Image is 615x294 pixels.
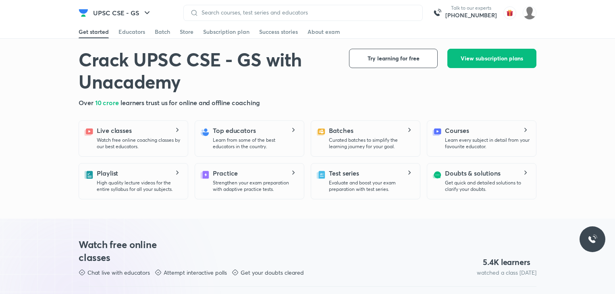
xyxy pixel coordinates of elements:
[97,180,181,193] p: High quality lecture videos for the entire syllabus for all your subjects.
[180,28,193,36] div: Store
[483,257,530,267] h4: 5.4 K learners
[97,126,132,135] h5: Live classes
[79,49,336,93] h1: Crack UPSC CSE - GS with Unacademy
[259,28,298,36] div: Success stories
[445,180,530,193] p: Get quick and detailed solutions to clarify your doubts.
[329,168,359,178] h5: Test series
[445,126,469,135] h5: Courses
[329,180,413,193] p: Evaluate and boost your exam preparation with test series.
[121,98,260,107] span: learners trust us for online and offline coaching
[164,269,227,277] p: Attempt interactive polls
[118,28,145,36] div: Educators
[79,28,109,36] div: Get started
[429,5,445,21] img: call-us
[213,168,238,178] h5: Practice
[445,137,530,150] p: Learn every subject in detail from your favourite educator.
[259,25,298,38] a: Success stories
[349,49,438,68] button: Try learning for free
[461,54,523,62] span: View subscription plans
[79,98,95,107] span: Over
[241,269,304,277] p: Get your doubts cleared
[88,5,157,21] button: UPSC CSE - GS
[79,8,88,18] img: Company Logo
[329,137,413,150] p: Curated batches to simplify the learning journey for your goal.
[588,234,597,244] img: ttu
[523,6,536,20] img: shubham
[445,5,497,11] p: Talk to our experts
[503,6,516,19] img: avatar
[445,11,497,19] a: [PHONE_NUMBER]
[79,238,172,264] h3: Watch free online classes
[97,168,118,178] h5: Playlist
[368,54,420,62] span: Try learning for free
[198,9,416,16] input: Search courses, test series and educators
[329,126,353,135] h5: Batches
[203,28,249,36] div: Subscription plan
[307,28,340,36] div: About exam
[155,25,170,38] a: Batch
[79,25,109,38] a: Get started
[213,126,256,135] h5: Top educators
[307,25,340,38] a: About exam
[87,269,150,277] p: Chat live with educators
[213,137,297,150] p: Learn from some of the best educators in the country.
[203,25,249,38] a: Subscription plan
[118,25,145,38] a: Educators
[97,137,181,150] p: Watch free online coaching classes by our best educators.
[155,28,170,36] div: Batch
[213,180,297,193] p: Strengthen your exam preparation with adaptive practice tests.
[477,269,536,277] p: watched a class [DATE]
[180,25,193,38] a: Store
[445,168,501,178] h5: Doubts & solutions
[95,98,121,107] span: 10 crore
[447,49,536,68] button: View subscription plans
